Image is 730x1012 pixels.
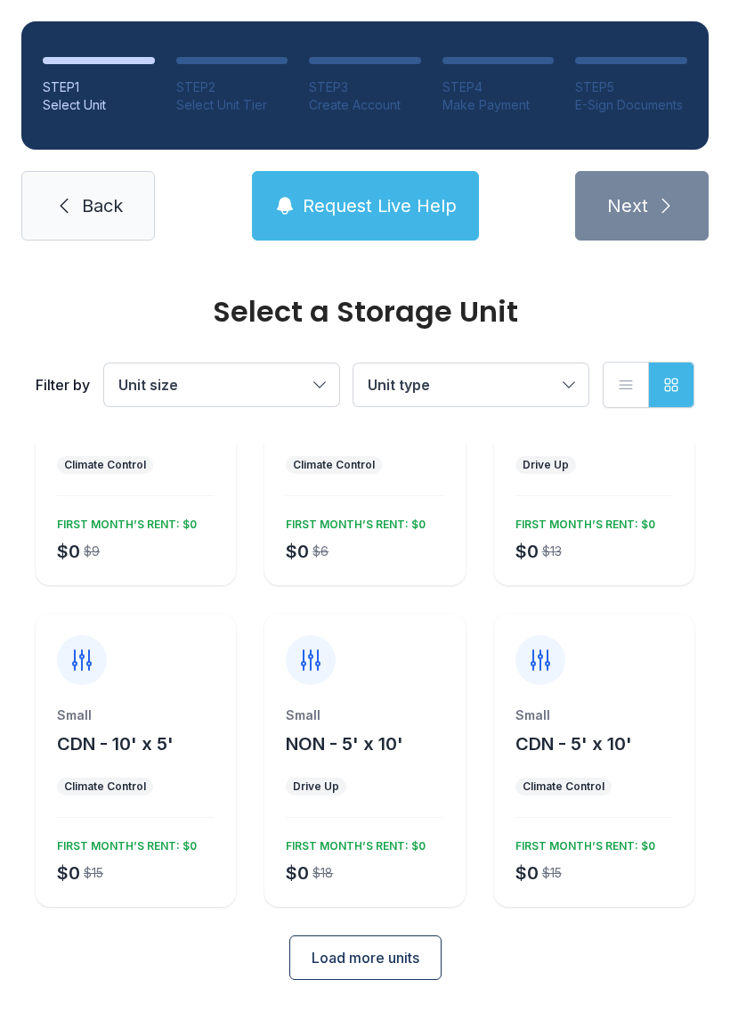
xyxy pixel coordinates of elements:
[368,376,430,394] span: Unit type
[515,861,539,885] div: $0
[303,193,457,218] span: Request Live Help
[286,706,443,724] div: Small
[442,78,555,96] div: STEP 4
[286,539,309,564] div: $0
[293,779,339,794] div: Drive Up
[43,78,155,96] div: STEP 1
[523,779,604,794] div: Climate Control
[64,779,146,794] div: Climate Control
[279,832,426,853] div: FIRST MONTH’S RENT: $0
[286,731,403,756] button: NON - 5' x 10'
[515,733,632,755] span: CDN - 5' x 10'
[309,78,421,96] div: STEP 3
[57,731,174,756] button: CDN - 10' x 5'
[309,96,421,114] div: Create Account
[104,363,339,406] button: Unit size
[508,832,655,853] div: FIRST MONTH’S RENT: $0
[84,864,103,882] div: $15
[515,539,539,564] div: $0
[64,458,146,472] div: Climate Control
[575,96,687,114] div: E-Sign Documents
[293,458,375,472] div: Climate Control
[57,539,80,564] div: $0
[36,374,90,396] div: Filter by
[286,733,403,755] span: NON - 5' x 10'
[353,363,588,406] button: Unit type
[118,376,178,394] span: Unit size
[442,96,555,114] div: Make Payment
[82,193,123,218] span: Back
[57,861,80,885] div: $0
[523,458,569,472] div: Drive Up
[50,832,197,853] div: FIRST MONTH’S RENT: $0
[176,78,288,96] div: STEP 2
[176,96,288,114] div: Select Unit Tier
[279,510,426,532] div: FIRST MONTH’S RENT: $0
[542,543,562,560] div: $13
[50,510,197,532] div: FIRST MONTH’S RENT: $0
[607,193,648,218] span: Next
[515,731,632,756] button: CDN - 5' x 10'
[515,706,673,724] div: Small
[84,543,100,560] div: $9
[43,96,155,114] div: Select Unit
[312,543,328,560] div: $6
[575,78,687,96] div: STEP 5
[286,861,309,885] div: $0
[508,510,655,532] div: FIRST MONTH’S RENT: $0
[57,706,215,724] div: Small
[36,298,694,326] div: Select a Storage Unit
[312,947,419,968] span: Load more units
[312,864,333,882] div: $18
[57,733,174,755] span: CDN - 10' x 5'
[542,864,562,882] div: $15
